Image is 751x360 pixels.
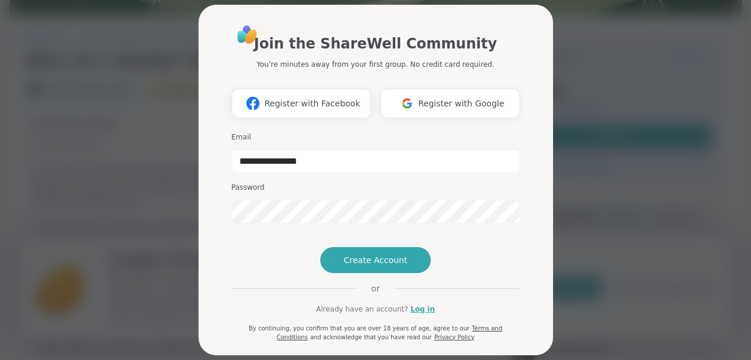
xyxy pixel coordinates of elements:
button: Register with Facebook [232,89,371,118]
p: You're minutes away from your first group. No credit card required. [256,59,494,70]
span: Register with Google [418,98,505,110]
img: ShareWell Logomark [242,92,264,114]
span: or [357,283,394,294]
img: ShareWell Logomark [396,92,418,114]
button: Create Account [320,247,431,273]
img: ShareWell Logo [234,21,261,48]
span: and acknowledge that you have read our [310,334,432,340]
h3: Email [232,132,520,142]
h3: Password [232,183,520,193]
a: Privacy Policy [434,334,474,340]
a: Log in [411,304,435,314]
a: Terms and Conditions [277,325,502,340]
span: Register with Facebook [264,98,360,110]
span: Already have an account? [316,304,408,314]
span: Create Account [344,254,408,266]
button: Register with Google [381,89,520,118]
h1: Join the ShareWell Community [254,33,497,54]
span: By continuing, you confirm that you are over 18 years of age, agree to our [249,325,470,332]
